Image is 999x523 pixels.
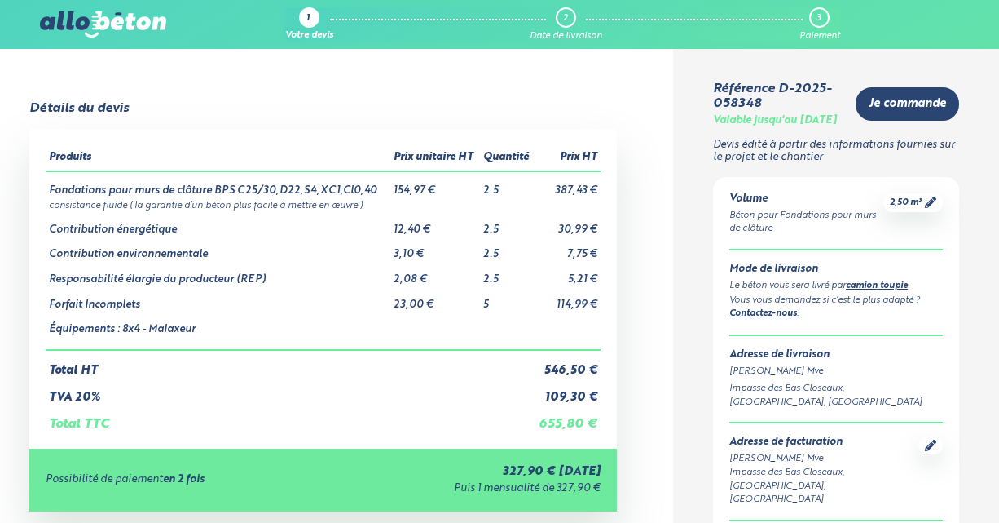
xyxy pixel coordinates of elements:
a: 2 Date de livraison [530,7,602,42]
td: 3,10 € [390,236,479,261]
td: 109,30 € [534,378,601,405]
img: allobéton [40,11,165,38]
div: Paiement [799,31,840,42]
div: Adresse de facturation [729,437,918,449]
div: Votre devis [285,31,333,42]
td: Contribution énergétique [46,211,390,237]
th: Produits [46,145,390,171]
th: Quantité [480,145,534,171]
div: [PERSON_NAME] Mve [729,452,918,466]
a: 3 Paiement [799,7,840,42]
td: 387,43 € [534,171,601,197]
td: 655,80 € [534,404,601,432]
div: [PERSON_NAME] Mve [729,365,943,379]
td: consistance fluide ( la garantie d’un béton plus facile à mettre en œuvre ) [46,197,601,211]
td: 546,50 € [534,350,601,378]
td: Fondations pour murs de clôture BPS C25/30,D22,S4,XC1,Cl0,40 [46,171,390,197]
div: Date de livraison [530,31,602,42]
td: 154,97 € [390,171,479,197]
td: 2.5 [480,171,534,197]
td: 2.5 [480,261,534,286]
div: Référence D-2025-058348 [713,82,843,112]
div: Le béton vous sera livré par [729,279,943,294]
div: 327,90 € [DATE] [335,465,601,479]
th: Prix unitaire HT [390,145,479,171]
td: 2.5 [480,211,534,237]
td: 5 [480,286,534,312]
td: 30,99 € [534,211,601,237]
div: Impasse des Bas Closeaux, [GEOGRAPHIC_DATA], [GEOGRAPHIC_DATA] [729,466,918,507]
div: Volume [729,193,883,206]
a: camion toupie [846,281,908,290]
td: Total HT [46,350,533,378]
td: 2.5 [480,236,534,261]
td: TVA 20% [46,378,533,405]
td: 23,00 € [390,286,479,312]
div: Adresse de livraison [729,349,943,361]
iframe: Help widget launcher [854,459,981,505]
div: Vous vous demandez si c’est le plus adapté ? . [729,294,943,322]
div: 2 [563,13,568,24]
div: Valable jusqu'au [DATE] [713,115,837,127]
td: 5,21 € [534,261,601,286]
div: Puis 1 mensualité de 327,90 € [335,483,601,495]
td: 7,75 € [534,236,601,261]
div: Possibilité de paiement [46,474,334,486]
td: 2,08 € [390,261,479,286]
div: Mode de livraison [729,264,943,276]
a: 1 Votre devis [285,7,333,42]
td: Forfait Incomplets [46,286,390,312]
span: Je commande [869,97,946,111]
td: 12,40 € [390,211,479,237]
div: Impasse des Bas Closeaux, [GEOGRAPHIC_DATA], [GEOGRAPHIC_DATA] [729,382,943,410]
div: Détails du devis [29,101,129,116]
div: Béton pour Fondations pour murs de clôture [729,209,883,237]
th: Prix HT [534,145,601,171]
td: Total TTC [46,404,533,432]
a: Je commande [856,87,959,121]
div: 1 [306,14,310,24]
td: 114,99 € [534,286,601,312]
td: Contribution environnementale [46,236,390,261]
div: 3 [816,13,821,24]
p: Devis édité à partir des informations fournies sur le projet et le chantier [713,140,959,163]
td: Équipements : 8x4 - Malaxeur [46,311,390,350]
strong: en 2 fois [163,474,205,485]
td: Responsabilité élargie du producteur (REP) [46,261,390,286]
a: Contactez-nous [729,309,797,318]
